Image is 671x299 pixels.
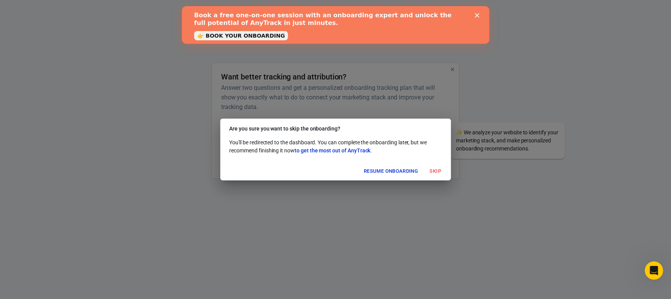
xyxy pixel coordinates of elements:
[362,165,420,177] button: Resume onboarding
[295,147,370,154] span: to get the most out of AnyTrack
[423,165,448,177] button: Skip
[293,7,301,12] div: Close
[645,261,663,280] iframe: Intercom live chat
[182,6,490,44] iframe: Intercom live chat banner
[220,119,451,139] h2: Are you sure you want to skip the onboarding?
[230,139,442,155] p: You'll be redirected to the dashboard. You can complete the onboarding later, but we recommend fi...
